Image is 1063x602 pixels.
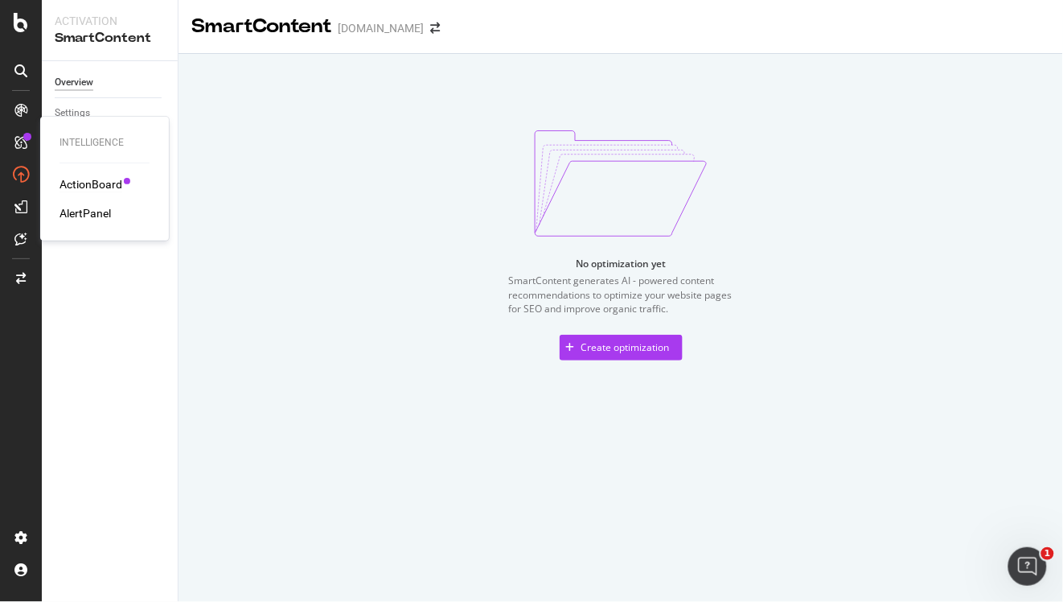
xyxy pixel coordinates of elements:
div: [DOMAIN_NAME] [338,20,424,36]
div: SmartContent generates AI - powered content recommendations to optimize your website pages for SE... [508,274,733,315]
a: Overview [55,74,166,91]
div: Overview [55,74,93,91]
div: SmartContent [55,29,165,47]
div: No optimization yet [576,257,666,270]
div: Activation [55,13,165,29]
div: arrow-right-arrow-left [430,23,440,34]
div: Intelligence [60,136,150,150]
button: Create optimization [560,335,683,361]
a: AlertPanel [60,205,111,221]
a: ActionBoard [60,176,122,192]
div: Settings [55,105,90,122]
img: svg%3e [534,123,708,244]
div: Create optimization [581,340,670,354]
div: SmartContent [191,13,331,40]
a: Settings [55,105,166,122]
iframe: Intercom live chat [1008,547,1047,586]
span: 1 [1041,547,1054,560]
